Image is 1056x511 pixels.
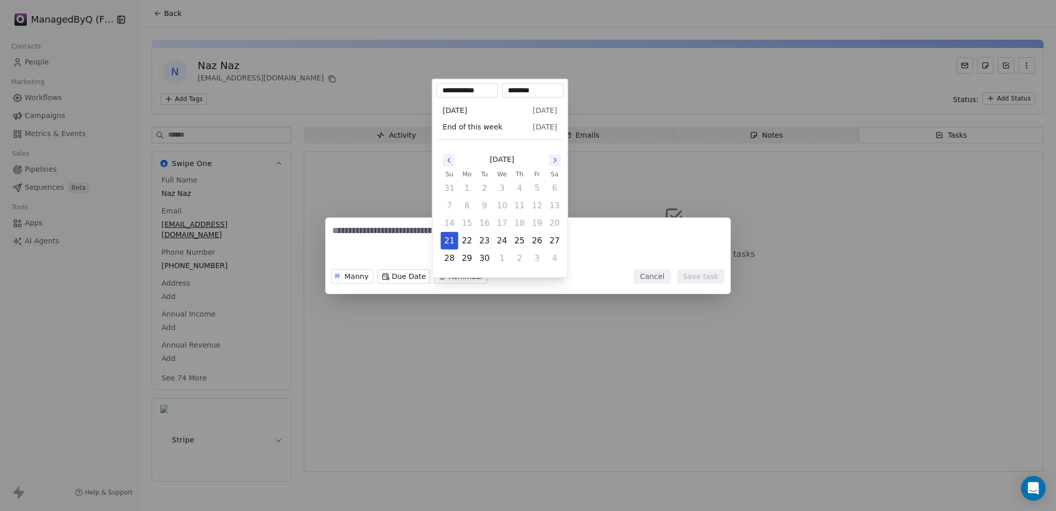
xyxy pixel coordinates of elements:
[547,197,563,214] button: Saturday, September 13th, 2025
[476,250,493,267] button: Tuesday, September 30th, 2025
[533,122,557,132] span: [DATE]
[441,215,458,232] button: Sunday, September 14th, 2025
[476,197,493,214] button: Tuesday, September 9th, 2025
[441,169,458,179] th: Sunday
[494,250,510,267] button: Wednesday, October 1st, 2025
[511,180,528,196] button: Thursday, September 4th, 2025
[441,180,458,196] button: Sunday, August 31st, 2025
[494,215,510,232] button: Wednesday, September 17th, 2025
[529,197,546,214] button: Friday, September 12th, 2025
[459,250,475,267] button: Monday, September 29th, 2025
[441,250,458,267] button: Sunday, September 28th, 2025
[441,233,458,249] button: Today, Sunday, September 21st, 2025, selected
[511,197,528,214] button: Thursday, September 11th, 2025
[529,215,546,232] button: Friday, September 19th, 2025
[476,215,493,232] button: Tuesday, September 16th, 2025
[511,250,528,267] button: Thursday, October 2nd, 2025
[441,169,564,267] table: September 2025
[443,105,467,116] span: [DATE]
[493,169,511,179] th: Wednesday
[547,233,563,249] button: Saturday, September 27th, 2025
[549,154,562,167] button: Go to the Next Month
[533,105,557,116] span: [DATE]
[529,169,546,179] th: Friday
[494,197,510,214] button: Wednesday, September 10th, 2025
[511,215,528,232] button: Thursday, September 18th, 2025
[511,169,529,179] th: Thursday
[546,169,564,179] th: Saturday
[458,169,476,179] th: Monday
[476,169,493,179] th: Tuesday
[547,180,563,196] button: Saturday, September 6th, 2025
[529,250,546,267] button: Friday, October 3rd, 2025
[529,180,546,196] button: Friday, September 5th, 2025
[490,154,514,165] span: [DATE]
[443,154,455,167] button: Go to the Previous Month
[529,233,546,249] button: Friday, September 26th, 2025
[459,180,475,196] button: Monday, September 1st, 2025
[441,197,458,214] button: Sunday, September 7th, 2025
[476,233,493,249] button: Tuesday, September 23rd, 2025
[511,233,528,249] button: Thursday, September 25th, 2025
[476,180,493,196] button: Tuesday, September 2nd, 2025
[547,215,563,232] button: Saturday, September 20th, 2025
[443,122,503,132] span: End of this week
[494,180,510,196] button: Wednesday, September 3rd, 2025
[494,233,510,249] button: Wednesday, September 24th, 2025
[459,215,475,232] button: Monday, September 15th, 2025
[547,250,563,267] button: Saturday, October 4th, 2025
[459,197,475,214] button: Monday, September 8th, 2025
[459,233,475,249] button: Monday, September 22nd, 2025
